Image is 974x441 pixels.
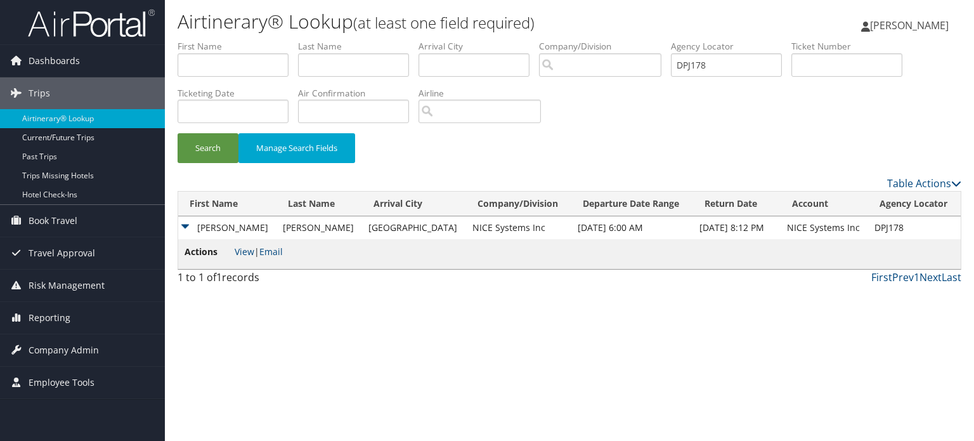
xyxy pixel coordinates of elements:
span: Book Travel [29,205,77,237]
img: airportal-logo.png [28,8,155,38]
label: Agency Locator [671,40,791,53]
label: Last Name [298,40,419,53]
button: Search [178,133,238,163]
th: Last Name: activate to sort column ascending [276,192,362,216]
label: Company/Division [539,40,671,53]
td: [PERSON_NAME] [178,216,276,239]
span: 1 [216,270,222,284]
a: 1 [914,270,919,284]
label: First Name [178,40,298,53]
span: Dashboards [29,45,80,77]
div: 1 to 1 of records [178,270,360,291]
span: Actions [185,245,232,259]
th: Company/Division [466,192,572,216]
span: Company Admin [29,334,99,366]
th: Account: activate to sort column ascending [781,192,868,216]
a: Table Actions [887,176,961,190]
a: [PERSON_NAME] [861,6,961,44]
span: | [235,246,283,258]
th: Departure Date Range: activate to sort column ascending [571,192,693,216]
a: Next [919,270,942,284]
label: Ticket Number [791,40,912,53]
td: [GEOGRAPHIC_DATA] [362,216,465,239]
small: (at least one field required) [353,12,535,33]
label: Air Confirmation [298,87,419,100]
span: Reporting [29,302,70,334]
label: Ticketing Date [178,87,298,100]
a: First [871,270,892,284]
span: Risk Management [29,270,105,301]
th: Return Date: activate to sort column ascending [693,192,781,216]
td: [DATE] 6:00 AM [571,216,693,239]
h1: Airtinerary® Lookup [178,8,700,35]
span: Travel Approval [29,237,95,269]
th: First Name: activate to sort column descending [178,192,276,216]
th: Agency Locator: activate to sort column ascending [868,192,961,216]
td: [DATE] 8:12 PM [693,216,781,239]
span: Employee Tools [29,367,94,398]
a: Prev [892,270,914,284]
label: Arrival City [419,40,539,53]
button: Manage Search Fields [238,133,355,163]
th: Arrival City: activate to sort column ascending [362,192,465,216]
td: NICE Systems Inc [466,216,572,239]
td: [PERSON_NAME] [276,216,362,239]
a: Email [259,246,283,258]
a: Last [942,270,961,284]
label: Airline [419,87,550,100]
a: View [235,246,254,258]
span: Trips [29,77,50,109]
span: [PERSON_NAME] [870,18,949,32]
td: NICE Systems Inc [781,216,868,239]
td: DPJ178 [868,216,961,239]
